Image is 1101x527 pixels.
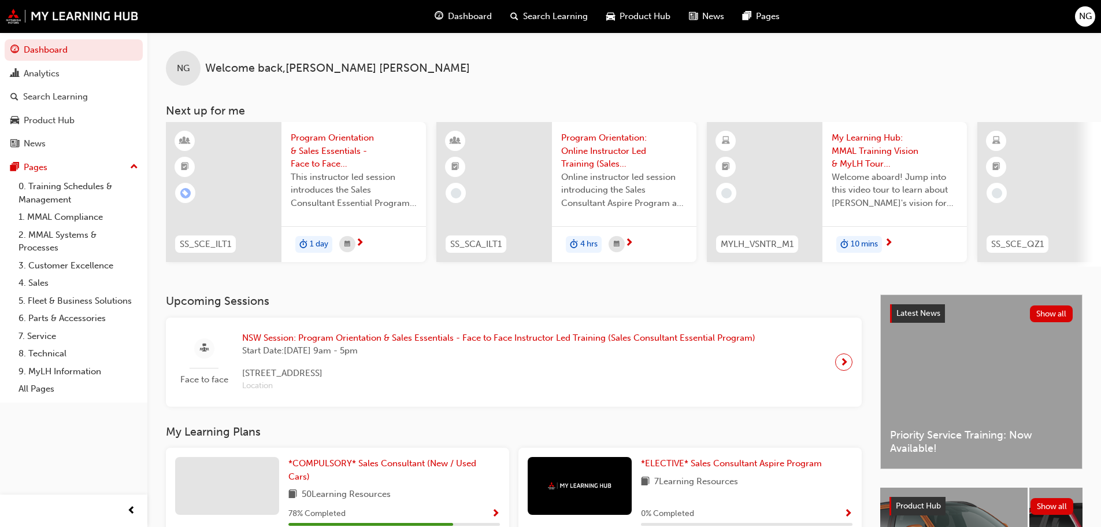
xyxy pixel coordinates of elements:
[722,160,730,175] span: booktick-icon
[654,475,738,489] span: 7 Learning Resources
[641,475,650,489] span: book-icon
[436,122,696,262] a: SS_SCA_ILT1Program Orientation: Online Instructor Led Training (Sales Consultant Aspire Program)O...
[991,238,1044,251] span: SS_SCE_QZ1
[451,188,461,198] span: learningRecordVerb_NONE-icon
[242,331,755,345] span: NSW Session: Program Orientation & Sales Essentials - Face to Face Instructor Led Training (Sales...
[844,507,852,521] button: Show Progress
[896,308,940,318] span: Latest News
[570,237,578,252] span: duration-icon
[641,458,822,469] span: *ELECTIVE* Sales Consultant Aspire Program
[1030,498,1074,515] button: Show all
[625,238,633,249] span: next-icon
[10,69,19,79] span: chart-icon
[181,160,189,175] span: booktick-icon
[24,137,46,150] div: News
[10,163,19,173] span: pages-icon
[14,178,143,208] a: 0. Training Schedules & Management
[14,309,143,327] a: 6. Parts & Accessories
[707,122,967,262] a: MYLH_VSNTR_M1My Learning Hub: MMAL Training Vision & MyLH Tour (Elective)Welcome aboard! Jump int...
[844,509,852,519] span: Show Progress
[14,327,143,345] a: 7. Service
[242,344,755,358] span: Start Date: [DATE] 9am - 5pm
[548,482,611,489] img: mmal
[992,188,1002,198] span: learningRecordVerb_NONE-icon
[992,160,1000,175] span: booktick-icon
[743,9,751,24] span: pages-icon
[14,226,143,257] a: 2. MMAL Systems & Processes
[23,90,88,104] div: Search Learning
[10,45,19,56] span: guage-icon
[680,5,733,28] a: news-iconNews
[641,507,694,521] span: 0 % Completed
[200,341,209,356] span: sessionType_FACE_TO_FACE-icon
[832,131,958,171] span: My Learning Hub: MMAL Training Vision & MyLH Tour (Elective)
[491,509,500,519] span: Show Progress
[14,380,143,398] a: All Pages
[344,237,350,252] span: calendar-icon
[180,188,191,198] span: learningRecordVerb_ENROLL-icon
[288,507,346,521] span: 78 % Completed
[5,39,143,61] a: Dashboard
[580,238,598,251] span: 4 hrs
[24,161,47,174] div: Pages
[641,457,826,470] a: *ELECTIVE* Sales Consultant Aspire Program
[832,171,958,210] span: Welcome aboard! Jump into this video tour to learn about [PERSON_NAME]'s vision for your learning...
[130,160,138,175] span: up-icon
[884,238,893,249] span: next-icon
[355,238,364,249] span: next-icon
[181,134,189,149] span: learningResourceType_INSTRUCTOR_LED-icon
[5,37,143,157] button: DashboardAnalyticsSearch LearningProduct HubNews
[5,110,143,131] a: Product Hub
[177,62,190,75] span: NG
[291,131,417,171] span: Program Orientation & Sales Essentials - Face to Face Instructor Led Training (Sales Consultant E...
[288,488,297,502] span: book-icon
[5,157,143,178] button: Pages
[620,10,670,23] span: Product Hub
[733,5,789,28] a: pages-iconPages
[840,354,848,370] span: next-icon
[491,507,500,521] button: Show Progress
[299,237,307,252] span: duration-icon
[5,133,143,154] a: News
[14,208,143,226] a: 1. MMAL Compliance
[24,67,60,80] div: Analytics
[889,497,1073,515] a: Product HubShow all
[840,237,848,252] span: duration-icon
[302,488,391,502] span: 50 Learning Resources
[14,257,143,275] a: 3. Customer Excellence
[24,114,75,127] div: Product Hub
[10,92,18,102] span: search-icon
[288,457,500,483] a: *COMPULSORY* Sales Consultant (New / Used Cars)
[451,160,459,175] span: booktick-icon
[689,9,698,24] span: news-icon
[597,5,680,28] a: car-iconProduct Hub
[561,171,687,210] span: Online instructor led session introducing the Sales Consultant Aspire Program and outlining what ...
[10,116,19,126] span: car-icon
[756,10,780,23] span: Pages
[435,9,443,24] span: guage-icon
[14,292,143,310] a: 5. Fleet & Business Solutions
[606,9,615,24] span: car-icon
[147,104,1101,117] h3: Next up for me
[721,238,794,251] span: MYLH_VSNTR_M1
[6,9,139,24] img: mmal
[310,238,328,251] span: 1 day
[10,139,19,149] span: news-icon
[880,294,1083,469] a: Latest NewsShow allPriority Service Training: Now Available!
[175,373,233,386] span: Face to face
[180,238,231,251] span: SS_SCE_ILT1
[242,367,755,380] span: [STREET_ADDRESS]
[1075,6,1095,27] button: NG
[890,304,1073,323] a: Latest NewsShow all
[510,9,518,24] span: search-icon
[992,134,1000,149] span: learningResourceType_ELEARNING-icon
[851,238,878,251] span: 10 mins
[288,458,476,482] span: *COMPULSORY* Sales Consultant (New / Used Cars)
[451,134,459,149] span: learningResourceType_INSTRUCTOR_LED-icon
[702,10,724,23] span: News
[175,327,852,397] a: Face to faceNSW Session: Program Orientation & Sales Essentials - Face to Face Instructor Led Tra...
[890,429,1073,455] span: Priority Service Training: Now Available!
[242,379,755,393] span: Location
[5,63,143,84] a: Analytics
